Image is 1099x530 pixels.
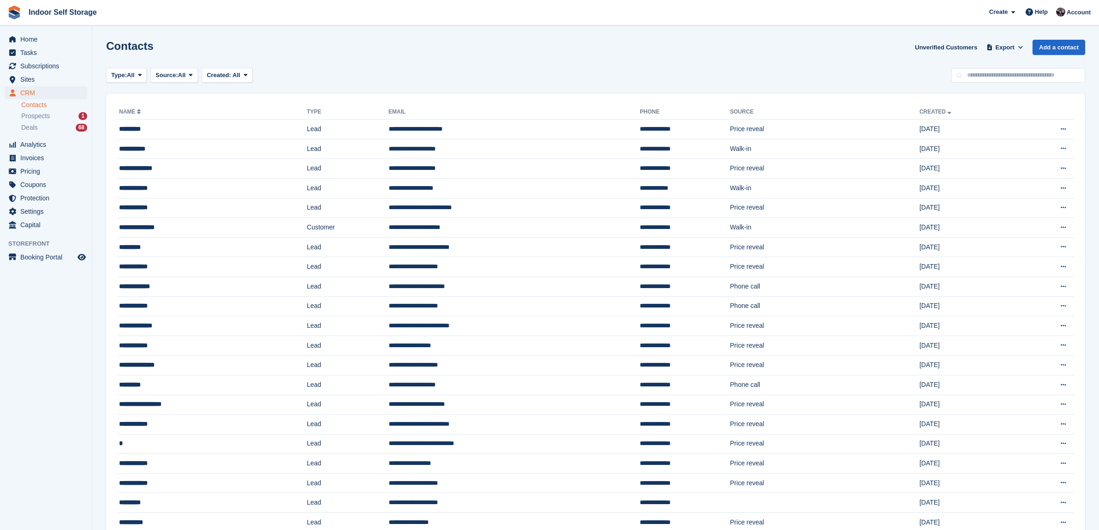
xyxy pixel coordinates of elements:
a: menu [5,138,87,151]
td: Lead [307,415,389,434]
span: All [127,71,135,80]
span: Export [996,43,1015,52]
span: Help [1035,7,1048,17]
span: Sites [20,73,76,86]
span: Prospects [21,112,50,120]
td: [DATE] [919,159,1018,179]
td: Price reveal [730,434,919,454]
td: Lead [307,257,389,277]
a: menu [5,33,87,46]
td: Price reveal [730,198,919,218]
td: [DATE] [919,257,1018,277]
div: 1 [78,112,87,120]
a: menu [5,60,87,72]
a: menu [5,192,87,205]
th: Type [307,105,389,120]
span: All [233,72,240,78]
span: All [178,71,186,80]
td: Lead [307,355,389,375]
td: [DATE] [919,277,1018,296]
td: [DATE] [919,375,1018,395]
td: [DATE] [919,139,1018,159]
td: [DATE] [919,336,1018,355]
span: Protection [20,192,76,205]
td: Walk-in [730,218,919,238]
td: Lead [307,336,389,355]
td: Phone call [730,296,919,316]
td: [DATE] [919,237,1018,257]
td: [DATE] [919,355,1018,375]
td: Walk-in [730,139,919,159]
span: Deals [21,123,38,132]
a: Indoor Self Storage [25,5,101,20]
span: Account [1067,8,1091,17]
td: [DATE] [919,493,1018,513]
a: menu [5,178,87,191]
td: Lead [307,237,389,257]
td: [DATE] [919,316,1018,336]
td: Price reveal [730,415,919,434]
td: Phone call [730,375,919,395]
td: Lead [307,493,389,513]
td: Price reveal [730,257,919,277]
td: Lead [307,178,389,198]
a: Contacts [21,101,87,109]
span: Coupons [20,178,76,191]
button: Created: All [202,68,252,83]
span: Created: [207,72,231,78]
a: menu [5,86,87,99]
td: Lead [307,159,389,179]
button: Export [985,40,1025,55]
a: menu [5,251,87,264]
td: [DATE] [919,178,1018,198]
td: Lead [307,139,389,159]
td: Lead [307,434,389,454]
a: Unverified Customers [911,40,981,55]
th: Source [730,105,919,120]
a: Created [919,108,953,115]
td: Price reveal [730,336,919,355]
td: [DATE] [919,415,1018,434]
span: Tasks [20,46,76,59]
span: Settings [20,205,76,218]
a: menu [5,46,87,59]
span: Booking Portal [20,251,76,264]
td: Price reveal [730,395,919,415]
td: Price reveal [730,237,919,257]
td: [DATE] [919,434,1018,454]
span: Pricing [20,165,76,178]
td: Price reveal [730,473,919,493]
span: Analytics [20,138,76,151]
td: Price reveal [730,454,919,474]
a: menu [5,218,87,231]
td: [DATE] [919,395,1018,415]
span: Storefront [8,239,92,248]
td: Lead [307,296,389,316]
a: Preview store [76,252,87,263]
td: [DATE] [919,120,1018,139]
span: Source: [156,71,178,80]
img: Sandra Pomeroy [1056,7,1065,17]
td: [DATE] [919,198,1018,218]
td: [DATE] [919,218,1018,238]
span: Home [20,33,76,46]
a: Deals 68 [21,123,87,132]
span: Create [989,7,1008,17]
a: Add a contact [1033,40,1085,55]
span: Subscriptions [20,60,76,72]
a: menu [5,205,87,218]
td: Lead [307,395,389,415]
span: CRM [20,86,76,99]
th: Email [389,105,640,120]
td: Price reveal [730,355,919,375]
div: 68 [76,124,87,132]
td: [DATE] [919,473,1018,493]
td: Customer [307,218,389,238]
td: Walk-in [730,178,919,198]
a: menu [5,73,87,86]
td: [DATE] [919,296,1018,316]
button: Type: All [106,68,147,83]
a: menu [5,165,87,178]
td: Lead [307,120,389,139]
a: Name [119,108,143,115]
